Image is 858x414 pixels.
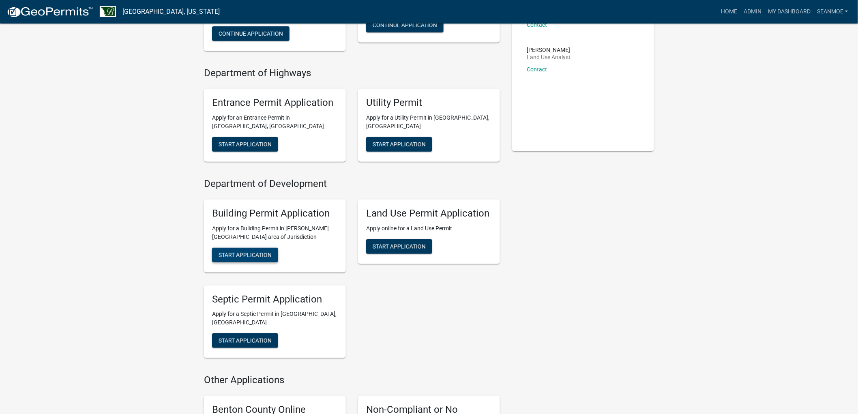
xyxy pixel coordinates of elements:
p: Apply for a Utility Permit in [GEOGRAPHIC_DATA], [GEOGRAPHIC_DATA] [366,114,492,131]
button: Continue Application [212,26,290,41]
p: Apply for a Building Permit in [PERSON_NAME][GEOGRAPHIC_DATA] area of Jurisdiction [212,224,338,241]
span: Start Application [219,251,272,258]
span: Start Application [219,141,272,148]
h4: Other Applications [204,374,500,386]
button: Continue Application [366,18,444,32]
span: Start Application [373,141,426,148]
h5: Building Permit Application [212,208,338,219]
img: Benton County, Minnesota [100,6,116,17]
a: Contact [527,66,547,73]
p: [PERSON_NAME] [527,47,571,53]
span: Start Application [373,243,426,249]
p: Apply online for a Land Use Permit [366,224,492,233]
p: Apply for an Entrance Permit in [GEOGRAPHIC_DATA], [GEOGRAPHIC_DATA] [212,114,338,131]
button: Start Application [212,333,278,348]
a: Admin [740,4,765,19]
a: My Dashboard [765,4,814,19]
button: Start Application [366,239,432,254]
p: Land Use Analyst [527,54,571,60]
h5: Septic Permit Application [212,294,338,305]
button: Start Application [366,137,432,152]
a: Contact [527,21,547,28]
span: Start Application [219,337,272,344]
a: SeanMoe [814,4,852,19]
a: [GEOGRAPHIC_DATA], [US_STATE] [122,5,220,19]
h5: Land Use Permit Application [366,208,492,219]
h4: Department of Highways [204,67,500,79]
button: Start Application [212,137,278,152]
h5: Utility Permit [366,97,492,109]
button: Start Application [212,248,278,262]
p: Apply for a Septic Permit in [GEOGRAPHIC_DATA], [GEOGRAPHIC_DATA] [212,310,338,327]
h5: Entrance Permit Application [212,97,338,109]
a: Home [718,4,740,19]
h4: Department of Development [204,178,500,190]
